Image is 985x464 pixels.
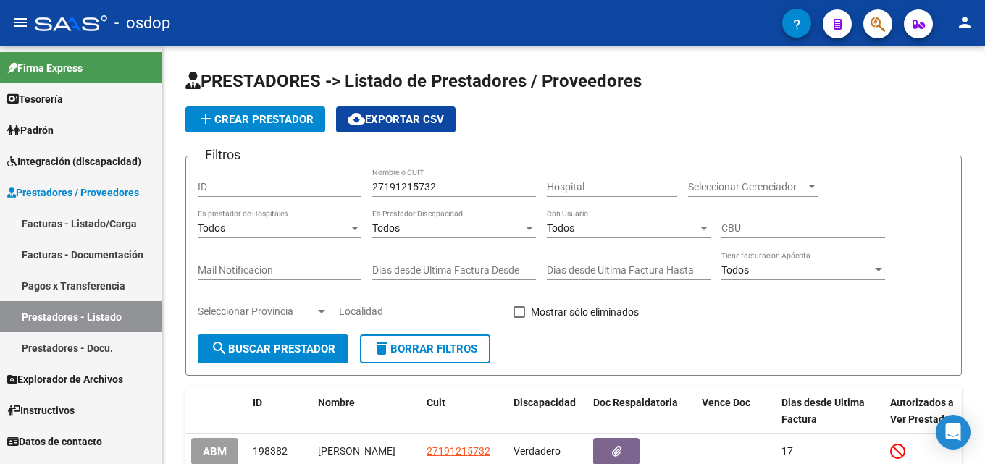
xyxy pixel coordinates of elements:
[936,415,971,450] div: Open Intercom Messenger
[721,264,749,276] span: Todos
[7,434,102,450] span: Datos de contacto
[696,387,776,435] datatable-header-cell: Vence Doc
[7,185,139,201] span: Prestadores / Proveedores
[373,339,390,357] mat-icon: delete
[7,371,123,387] span: Explorador de Archivos
[318,397,355,408] span: Nombre
[956,14,973,31] mat-icon: person
[587,387,696,435] datatable-header-cell: Doc Respaldatoria
[12,14,29,31] mat-icon: menu
[688,181,805,193] span: Seleccionar Gerenciador
[531,303,639,321] span: Mostrar sólo eliminados
[247,387,312,435] datatable-header-cell: ID
[776,387,884,435] datatable-header-cell: Dias desde Ultima Factura
[514,445,561,457] span: Verdadero
[253,445,288,457] span: 198382
[197,110,214,127] mat-icon: add
[514,397,576,408] span: Discapacidad
[884,387,964,435] datatable-header-cell: Autorizados a Ver Prestador
[348,110,365,127] mat-icon: cloud_download
[114,7,170,39] span: - osdop
[198,334,348,363] button: Buscar Prestador
[7,153,141,169] span: Integración (discapacidad)
[890,397,954,425] span: Autorizados a Ver Prestador
[253,397,262,408] span: ID
[421,387,508,435] datatable-header-cell: Cuit
[508,387,587,435] datatable-header-cell: Discapacidad
[197,113,314,126] span: Crear Prestador
[185,106,325,132] button: Crear Prestador
[781,445,793,457] span: 17
[7,60,83,76] span: Firma Express
[702,397,750,408] span: Vence Doc
[312,387,421,435] datatable-header-cell: Nombre
[211,339,228,357] mat-icon: search
[318,443,415,460] div: [PERSON_NAME]
[373,342,477,355] span: Borrar Filtros
[547,222,574,234] span: Todos
[211,342,335,355] span: Buscar Prestador
[360,334,490,363] button: Borrar Filtros
[348,113,444,126] span: Exportar CSV
[7,122,54,138] span: Padrón
[185,71,642,91] span: PRESTADORES -> Listado de Prestadores / Proveedores
[427,397,445,408] span: Cuit
[198,222,225,234] span: Todos
[427,445,490,457] span: 27191215732
[593,397,678,408] span: Doc Respaldatoria
[7,402,75,418] span: Instructivos
[198,145,248,165] h3: Filtros
[203,445,227,458] span: ABM
[7,91,63,107] span: Tesorería
[372,222,400,234] span: Todos
[336,106,456,132] button: Exportar CSV
[198,305,315,318] span: Seleccionar Provincia
[781,397,865,425] span: Dias desde Ultima Factura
